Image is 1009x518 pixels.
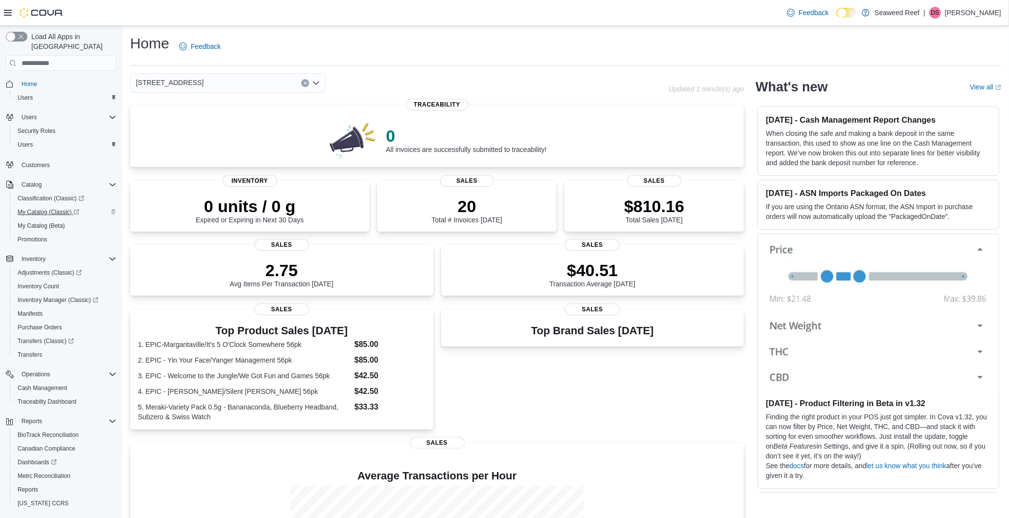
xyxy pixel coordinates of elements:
[10,334,120,348] a: Transfers (Classic)
[18,179,45,191] button: Catalog
[10,205,120,219] a: My Catalog (Classic)
[766,188,991,198] h3: [DATE] - ASN Imports Packaged On Dates
[18,368,116,380] span: Operations
[312,79,320,87] button: Open list of options
[386,126,546,153] div: All invoices are successfully submitted to traceability!
[18,141,33,149] span: Users
[138,402,351,422] dt: 5. Meraki-Variety Pack 0.5g - Bananaconda, Blueberry Headband, Subzero & Swiss Watch
[774,442,817,450] em: Beta Features
[866,462,946,470] a: let us know what you think
[2,77,120,91] button: Home
[138,355,351,365] dt: 2. EPIC - Yin Your Face/Yanger Management 56pk
[22,255,45,263] span: Inventory
[14,308,116,320] span: Manifests
[14,193,88,204] a: Classification (Classic)
[327,120,378,159] img: 0
[10,280,120,293] button: Inventory Count
[14,220,69,232] a: My Catalog (Beta)
[14,92,116,104] span: Users
[14,193,116,204] span: Classification (Classic)
[138,325,426,337] h3: Top Product Sales [DATE]
[766,115,991,125] h3: [DATE] - Cash Management Report Changes
[10,219,120,233] button: My Catalog (Beta)
[410,437,465,449] span: Sales
[18,458,57,466] span: Dashboards
[2,178,120,192] button: Catalog
[136,77,203,88] span: [STREET_ADDRESS]
[14,429,116,441] span: BioTrack Reconciliation
[18,282,59,290] span: Inventory Count
[138,470,736,482] h4: Average Transactions per Hour
[549,260,635,288] div: Transaction Average [DATE]
[18,368,54,380] button: Operations
[22,370,50,378] span: Operations
[18,208,79,216] span: My Catalog (Classic)
[14,429,83,441] a: BioTrack Reconciliation
[223,175,277,187] span: Inventory
[14,443,79,454] a: Canadian Compliance
[931,7,940,19] span: DS
[18,499,68,507] span: [US_STATE] CCRS
[14,349,116,361] span: Transfers
[970,83,1001,91] a: View allExternal link
[14,281,116,292] span: Inventory Count
[10,469,120,483] button: Metrc Reconciliation
[355,370,426,382] dd: $42.50
[18,159,54,171] a: Customers
[14,125,116,137] span: Security Roles
[175,37,224,56] a: Feedback
[14,349,46,361] a: Transfers
[14,125,59,137] a: Security Roles
[874,7,919,19] p: Seaweed Reef
[440,175,494,187] span: Sales
[18,111,116,123] span: Users
[10,455,120,469] a: Dashboards
[18,472,70,480] span: Metrc Reconciliation
[945,7,1001,19] p: [PERSON_NAME]
[230,260,334,280] p: 2.75
[18,94,33,102] span: Users
[355,354,426,366] dd: $85.00
[565,239,620,251] span: Sales
[14,456,116,468] span: Dashboards
[756,79,828,95] h2: What's new
[14,139,116,151] span: Users
[10,442,120,455] button: Canadian Compliance
[14,443,116,454] span: Canadian Compliance
[10,483,120,496] button: Reports
[18,351,42,359] span: Transfers
[18,445,75,453] span: Canadian Compliance
[254,239,309,251] span: Sales
[254,303,309,315] span: Sales
[355,386,426,397] dd: $42.50
[18,194,84,202] span: Classification (Classic)
[14,220,116,232] span: My Catalog (Beta)
[18,111,41,123] button: Users
[10,307,120,321] button: Manifests
[10,428,120,442] button: BioTrack Reconciliation
[14,497,72,509] a: [US_STATE] CCRS
[191,42,221,51] span: Feedback
[355,339,426,350] dd: $85.00
[18,269,82,277] span: Adjustments (Classic)
[14,139,37,151] a: Users
[2,252,120,266] button: Inventory
[799,8,829,18] span: Feedback
[10,266,120,280] a: Adjustments (Classic)
[995,85,1001,90] svg: External link
[18,310,43,318] span: Manifests
[549,260,635,280] p: $40.51
[10,91,120,105] button: Users
[14,470,116,482] span: Metrc Reconciliation
[766,412,991,461] p: Finding the right product in your POS just got simpler. In Cova v1.32, you can now filter by Pric...
[10,395,120,409] button: Traceabilty Dashboard
[18,253,116,265] span: Inventory
[18,337,74,345] span: Transfers (Classic)
[18,253,49,265] button: Inventory
[18,486,38,494] span: Reports
[14,484,116,496] span: Reports
[196,196,304,216] p: 0 units / 0 g
[18,384,67,392] span: Cash Management
[10,321,120,334] button: Purchase Orders
[18,78,41,90] a: Home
